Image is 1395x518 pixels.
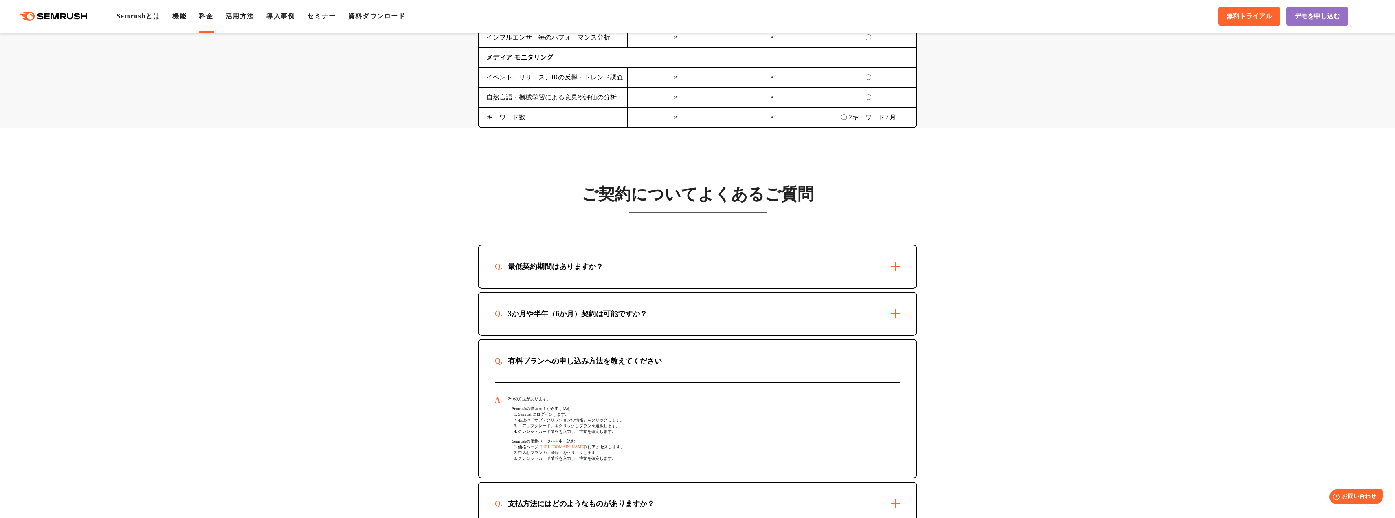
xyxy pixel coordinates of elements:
a: デモを申し込む [1286,7,1348,26]
a: 料金 [199,13,213,20]
td: × [628,108,724,128]
b: メディア モニタリング [486,54,553,61]
div: 1. 価格ページ ( ) にアクセスします。 [508,444,900,450]
div: 支払方法にはどのようなものがありますか？ [495,499,668,509]
td: × [628,28,724,48]
div: ・Semrushの管理画面から申し込む [508,406,900,412]
td: × [628,68,724,88]
a: [URL][DOMAIN_NAME] [541,445,585,449]
a: 機能 [172,13,187,20]
a: 資料ダウンロード [348,13,406,20]
td: 〇 [820,68,917,88]
h3: ご契約についてよくあるご質問 [478,184,917,205]
a: 導入事例 [266,13,295,20]
td: イベント、リリース、IRの反響・トレンド調査 [479,68,628,88]
div: 最低契約期間はありますか？ [495,262,616,271]
td: × [724,28,820,48]
div: 3か月や半年（6か月）契約は可能ですか？ [495,309,660,319]
div: ・Semrushの価格ページから申し込む [508,439,900,444]
td: × [724,108,820,128]
div: 有料プランへの申し込み方法を教えてください [495,356,675,366]
td: 〇 [820,88,917,108]
a: セミナー [307,13,336,20]
a: Semrushとは [116,13,160,20]
div: 2. 右上の「サブスクリプションの情報」をクリックします。 [508,417,900,423]
a: 活用方法 [226,13,254,20]
td: × [628,88,724,108]
span: デモを申し込む [1294,12,1340,21]
td: キーワード数 [479,108,628,128]
td: × [724,88,820,108]
td: × [724,68,820,88]
td: 〇 [820,28,917,48]
div: 4. クレジットカード情報を入力し、注文を確定します。 [508,429,900,434]
a: 無料トライアル [1218,7,1280,26]
td: 〇 2キーワード / 月 [820,108,917,128]
div: 2つの方法があります。 [508,396,900,402]
div: 3. 「アップグレード」をクリックしプランを選択します。 [508,423,900,429]
div: 3. クレジットカード情報を入力し、注文を確定します。 [508,456,900,461]
div: 2. 申込むプランの「登録」をクリックします。 [508,450,900,456]
iframe: Help widget launcher [1323,486,1386,509]
span: 無料トライアル [1226,12,1272,21]
div: 1. Semrushにログインします。 [508,412,900,417]
td: インフルエンサー毎のパフォーマンス分析 [479,28,628,48]
td: 自然言語・機械学習による意見や評価の分析 [479,88,628,108]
